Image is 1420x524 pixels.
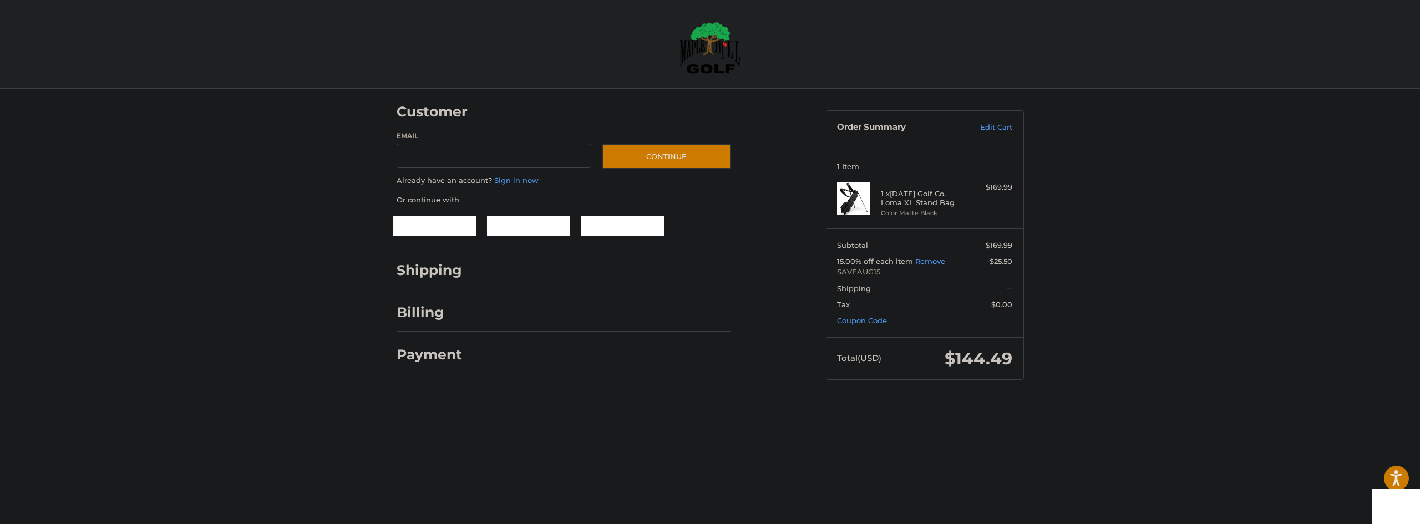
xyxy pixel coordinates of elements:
[881,189,966,207] h4: 1 x [DATE] Golf Co. Loma XL Stand Bag
[397,262,462,279] h2: Shipping
[945,348,1012,369] span: $144.49
[602,144,731,169] button: Continue
[679,22,741,74] img: Maple Hill Golf
[837,122,956,133] h3: Order Summary
[881,208,966,218] li: Color Matte Black
[837,257,915,266] span: 15.00% off each item
[968,182,1012,193] div: $169.99
[397,175,731,186] p: Already have an account?
[397,131,592,141] label: Email
[991,300,1012,309] span: $0.00
[986,241,1012,250] span: $169.99
[837,300,850,309] span: Tax
[393,216,476,236] iframe: PayPal-paypal
[837,241,868,250] span: Subtotal
[837,267,1012,278] span: SAVEAUG15
[487,216,570,236] iframe: PayPal-paylater
[956,122,1012,133] a: Edit Cart
[581,216,664,236] iframe: PayPal-venmo
[397,304,461,321] h2: Billing
[1007,284,1012,293] span: --
[915,257,945,266] a: Remove
[397,103,468,120] h2: Customer
[837,316,887,325] a: Coupon Code
[837,284,871,293] span: Shipping
[494,176,539,185] a: Sign in now
[837,353,881,363] span: Total (USD)
[987,257,1012,266] span: -$25.50
[837,162,1012,171] h3: 1 Item
[397,195,731,206] p: Or continue with
[397,346,462,363] h2: Payment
